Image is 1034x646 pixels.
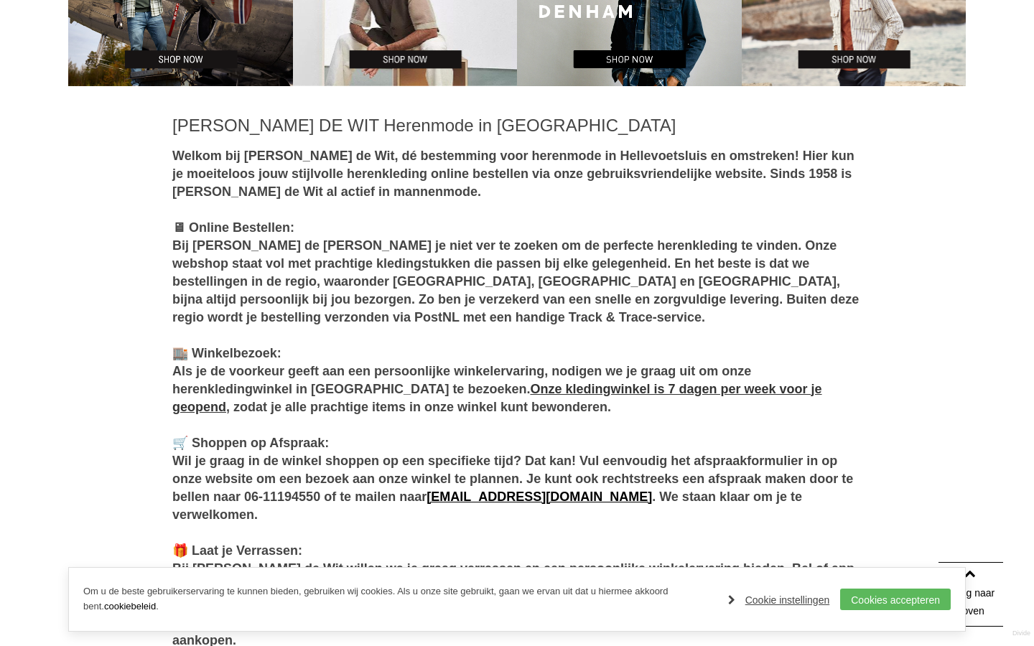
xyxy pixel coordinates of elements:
[83,584,714,614] p: Om u de beste gebruikerservaring te kunnen bieden, gebruiken wij cookies. Als u onze site gebruik...
[172,382,822,414] a: Onze kledingwinkel is 7 dagen per week voor je geopend
[1012,624,1030,642] a: Divide
[172,115,862,136] h1: [PERSON_NAME] DE WIT Herenmode in [GEOGRAPHIC_DATA]
[104,601,156,612] a: cookiebeleid
[840,589,951,610] a: Cookies accepteren
[938,562,1003,627] a: Terug naar boven
[728,589,830,611] a: Cookie instellingen
[427,490,652,504] a: [EMAIL_ADDRESS][DOMAIN_NAME]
